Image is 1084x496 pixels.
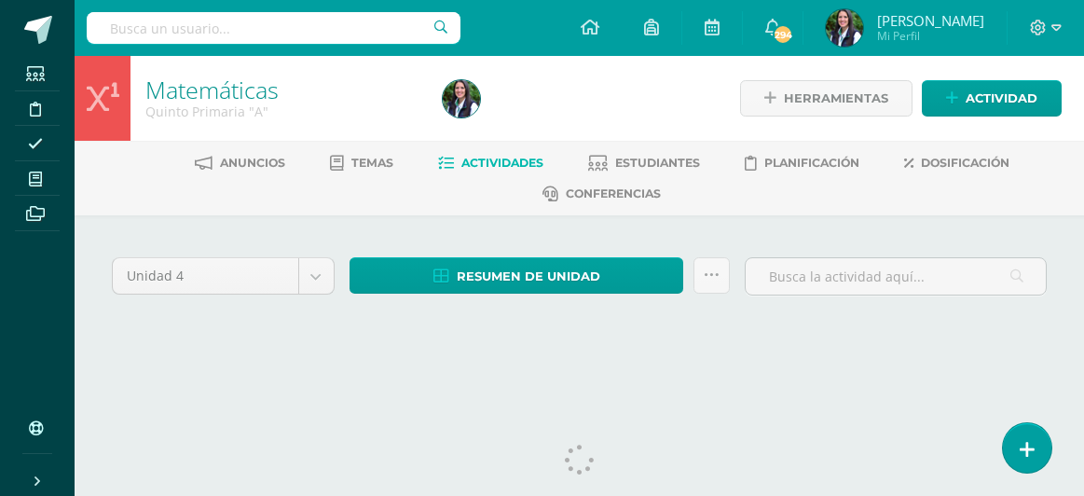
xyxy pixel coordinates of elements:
a: Anuncios [195,148,285,178]
a: Actividad [922,80,1062,117]
span: Unidad 4 [127,258,284,294]
a: Unidad 4 [113,258,334,294]
h1: Matemáticas [145,76,420,103]
span: 294 [773,24,793,45]
input: Busca un usuario... [87,12,460,44]
img: 2c0c839dd314da7cbe4dae4a4a75361c.png [443,80,480,117]
span: Anuncios [220,156,285,170]
a: Planificación [745,148,859,178]
span: Mi Perfil [877,28,984,44]
span: Actividad [966,81,1037,116]
input: Busca la actividad aquí... [746,258,1046,295]
span: Planificación [764,156,859,170]
span: Resumen de unidad [457,259,600,294]
span: Temas [351,156,393,170]
div: Quinto Primaria 'A' [145,103,420,120]
a: Dosificación [904,148,1009,178]
span: Dosificación [921,156,1009,170]
a: Temas [330,148,393,178]
span: Estudiantes [615,156,700,170]
a: Conferencias [542,179,661,209]
a: Resumen de unidad [350,257,684,294]
span: Conferencias [566,186,661,200]
img: 2c0c839dd314da7cbe4dae4a4a75361c.png [826,9,863,47]
span: Actividades [461,156,543,170]
a: Actividades [438,148,543,178]
a: Estudiantes [588,148,700,178]
a: Herramientas [740,80,912,117]
span: Herramientas [784,81,888,116]
a: Matemáticas [145,74,279,105]
span: [PERSON_NAME] [877,11,984,30]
